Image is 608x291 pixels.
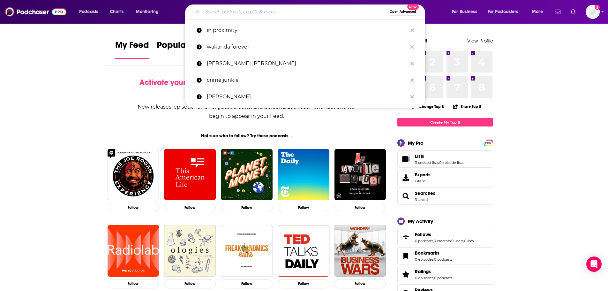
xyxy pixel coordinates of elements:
[390,10,416,13] span: Open Advanced
[434,257,452,262] a: 0 podcasts
[137,78,357,96] div: by following Podcasts, Creators, Lists, and other Users!
[105,133,389,139] div: Not sure who to follow? Try these podcasts...
[221,279,273,288] button: Follow
[415,257,433,262] a: 0 episodes
[415,276,433,280] a: 0 episodes
[451,239,463,243] a: 0 users
[164,225,216,277] a: Ologies with Alie Ward
[207,22,407,39] p: in proximity
[452,7,477,16] span: For Business
[334,279,386,288] button: Follow
[185,88,425,105] a: [PERSON_NAME]
[131,7,167,17] button: open menu
[528,7,551,17] button: open menu
[397,188,493,205] span: Searches
[185,22,425,39] a: in proximity
[415,190,435,196] a: Searches
[221,225,273,277] img: Freakonomics Radio
[409,103,448,111] button: Change Top 8
[415,250,452,256] a: Bookmarks
[415,250,439,256] span: Bookmarks
[415,232,474,237] a: Follows
[221,203,273,212] button: Follow
[164,203,216,212] button: Follow
[278,203,329,212] button: Follow
[397,266,493,283] span: Ratings
[191,4,431,19] div: Search podcasts, credits, & more...
[108,279,159,288] button: Follow
[164,279,216,288] button: Follow
[586,257,602,272] div: Open Intercom Messenger
[433,276,434,280] span: ,
[415,269,431,274] span: Ratings
[434,239,451,243] a: 0 creators
[439,160,439,165] span: ,
[221,149,273,201] img: Planet Money
[400,233,412,242] a: Follows
[568,6,578,17] a: Show notifications dropdown
[108,225,159,277] img: Radiolab
[532,7,543,16] span: More
[407,4,419,10] span: New
[552,6,563,17] a: Show notifications dropdown
[400,173,412,182] span: Exports
[207,72,407,88] p: crime junkie
[397,247,493,264] span: Bookmarks
[433,257,434,262] span: ,
[334,149,386,201] a: My Favorite Murder with Karen Kilgariff and Georgia Hardstark
[5,6,66,18] img: Podchaser - Follow, Share and Rate Podcasts
[595,5,600,10] svg: Add a profile image
[185,39,425,55] a: wakanda forever
[207,88,407,105] p: brian windhorst
[586,5,600,19] img: User Profile
[415,269,452,274] a: Ratings
[106,7,127,17] a: Charts
[400,270,412,279] a: Ratings
[415,197,428,202] a: 3 saved
[415,153,424,159] span: Lists
[207,39,407,55] p: wakanda forever
[278,225,329,277] img: TED Talks Daily
[334,203,386,212] button: Follow
[278,279,329,288] button: Follow
[136,7,159,16] span: Monitoring
[387,8,419,16] button: Open AdvancedNew
[415,172,431,178] span: Exports
[447,7,485,17] button: open menu
[439,160,463,165] a: 0 episode lists
[415,239,433,243] a: 0 podcasts
[75,7,106,17] button: open menu
[408,218,433,224] div: My Activity
[586,5,600,19] span: Logged in as EJJackson
[484,7,528,17] button: open menu
[110,7,124,16] span: Charts
[400,251,412,260] a: Bookmarks
[79,7,98,16] span: Podcasts
[278,149,329,201] img: The Daily
[415,153,463,159] a: Lists
[157,40,211,59] a: Popular Feed
[139,78,205,87] span: Activate your Feed
[203,7,387,17] input: Search podcasts, credits, & more...
[484,140,492,145] a: PRO
[586,5,600,19] button: Show profile menu
[185,72,425,88] a: crime junkie
[467,38,493,44] a: View Profile
[415,179,431,183] span: 1 item
[453,100,482,113] button: Share Top 8
[400,155,412,164] a: Lists
[397,118,493,126] a: Create My Top 8
[463,239,464,243] span: ,
[115,40,149,59] a: My Feed
[334,225,386,277] img: Business Wars
[408,140,424,146] div: My Pro
[433,239,434,243] span: ,
[108,149,159,201] img: The Joe Rogan Experience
